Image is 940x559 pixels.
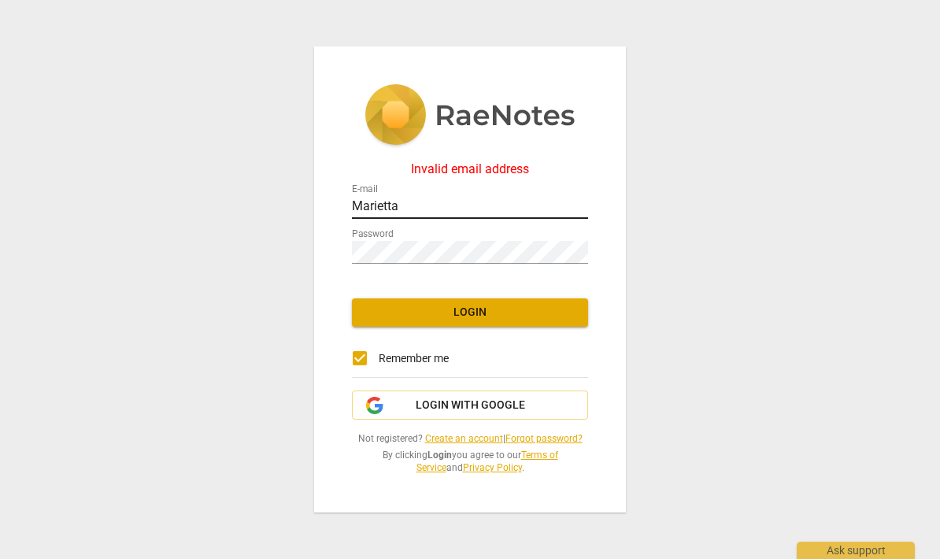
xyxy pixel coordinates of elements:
span: By clicking you agree to our and . [352,449,588,475]
a: Forgot password? [505,433,583,444]
a: Privacy Policy [463,462,522,473]
span: Remember me [379,350,449,367]
span: Login with Google [416,398,525,413]
button: Login [352,298,588,327]
img: 5ac2273c67554f335776073100b6d88f.svg [365,84,575,149]
div: Invalid email address [352,162,588,176]
div: Ask support [797,542,915,559]
b: Login [427,450,452,461]
span: Login [365,305,575,320]
a: Create an account [425,433,503,444]
a: Terms of Service [416,450,558,474]
label: E-mail [352,184,378,194]
span: Not registered? | [352,432,588,446]
label: Password [352,229,394,239]
button: Login with Google [352,391,588,420]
